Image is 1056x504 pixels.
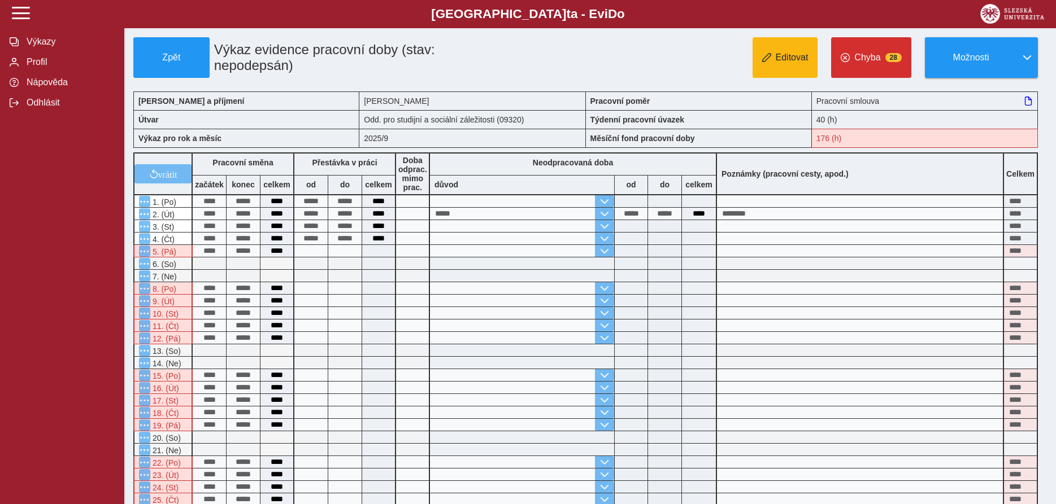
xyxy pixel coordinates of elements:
[150,309,179,318] span: 10. (St)
[533,158,613,167] b: Neodpracovaná doba
[150,334,181,343] span: 12. (Pá)
[608,7,617,21] span: D
[294,180,328,189] b: od
[138,115,159,124] b: Útvar
[133,37,210,78] button: Zpět
[139,469,150,480] button: Menu
[133,245,193,257] div: Po 6 hodinách nepřetržité práce je nutná přestávka v práci na jídlo a oddech v trvání nejméně 30 ...
[139,320,150,331] button: Menu
[139,295,150,306] button: Menu
[566,7,570,21] span: t
[150,483,179,492] span: 24. (St)
[139,283,150,294] button: Menu
[139,345,150,356] button: Menu
[133,419,193,431] div: Po 6 hodinách nepřetržité práce je nutná přestávka v práci na jídlo a oddech v trvání nejméně 30 ...
[854,52,880,63] span: Chyba
[139,444,150,455] button: Menu
[682,180,716,189] b: celkem
[150,471,179,480] span: 23. (Út)
[138,97,244,106] b: [PERSON_NAME] a příjmení
[133,382,193,394] div: Po 6 hodinách nepřetržité práce je nutná přestávka v práci na jídlo a oddech v trvání nejméně 30 ...
[831,37,911,78] button: Chyba28
[139,407,150,418] button: Menu
[150,297,175,306] span: 9. (Út)
[133,282,193,295] div: Po 6 hodinách nepřetržité práce je nutná přestávka v práci na jídlo a oddech v trvání nejméně 30 ...
[812,110,1038,129] div: 40 (h)
[133,456,193,468] div: Po 6 hodinách nepřetržité práce je nutná přestávka v práci na jídlo a oddech v trvání nejméně 30 ...
[150,347,181,356] span: 13. (So)
[150,446,181,455] span: 21. (Ne)
[133,406,193,419] div: Po 6 hodinách nepřetržité práce je nutná přestávka v práci na jídlo a oddech v trvání nejméně 30 ...
[359,110,585,129] div: Odd. pro studijní a sociální záležitosti (09320)
[139,246,150,257] button: Menu
[935,52,1007,63] span: Možnosti
[138,52,205,63] span: Zpět
[139,481,150,493] button: Menu
[150,322,179,331] span: 11. (Čt)
[328,180,362,189] b: do
[139,419,150,431] button: Menu
[23,57,115,67] span: Profil
[139,208,150,220] button: Menu
[139,221,150,232] button: Menu
[150,371,181,380] span: 15. (Po)
[150,210,175,219] span: 2. (Út)
[776,52,809,63] span: Editovat
[210,37,514,78] h1: Výkaz evidence pracovní doby (stav: nepodepsán)
[139,308,150,319] button: Menu
[23,37,115,47] span: Výkazy
[717,169,853,178] b: Poznámky (pracovní cesty, apod.)
[193,180,226,189] b: začátek
[139,196,150,207] button: Menu
[753,37,818,78] button: Editovat
[150,222,174,231] span: 3. (St)
[590,97,650,106] b: Pracovní poměr
[139,258,150,269] button: Menu
[139,270,150,282] button: Menu
[23,98,115,108] span: Odhlásit
[359,91,585,110] div: [PERSON_NAME]
[23,77,115,87] span: Nápověda
[359,129,585,148] div: 2025/9
[212,158,273,167] b: Pracovní směna
[150,433,181,442] span: 20. (So)
[227,180,260,189] b: konec
[34,7,1022,21] b: [GEOGRAPHIC_DATA] a - Evi
[398,156,427,192] b: Doba odprac. mimo prac.
[133,332,193,344] div: Po 6 hodinách nepřetržité práce je nutná přestávka v práci na jídlo a oddech v trvání nejméně 30 ...
[133,369,193,382] div: Po 6 hodinách nepřetržité práce je nutná přestávka v práci na jídlo a oddech v trvání nejméně 30 ...
[133,295,193,307] div: Po 6 hodinách nepřetržité práce je nutná přestávka v práci na jídlo a oddech v trvání nejméně 30 ...
[925,37,1016,78] button: Možnosti
[260,180,293,189] b: celkem
[812,91,1038,110] div: Pracovní smlouva
[150,396,179,405] span: 17. (St)
[150,235,175,244] span: 4. (Čt)
[139,382,150,393] button: Menu
[134,164,192,183] button: vrátit
[139,395,150,406] button: Menu
[133,394,193,406] div: Po 6 hodinách nepřetržité práce je nutná přestávka v práci na jídlo a oddech v trvání nejméně 30 ...
[590,134,695,143] b: Měsíční fond pracovní doby
[590,115,685,124] b: Týdenní pracovní úvazek
[150,198,176,207] span: 1. (Po)
[139,457,150,468] button: Menu
[139,370,150,381] button: Menu
[139,233,150,244] button: Menu
[133,468,193,481] div: Po 6 hodinách nepřetržité práce je nutná přestávka v práci na jídlo a oddech v trvání nejméně 30 ...
[133,481,193,493] div: Po 6 hodinách nepřetržité práce je nutná přestávka v práci na jídlo a oddech v trvání nejméně 30 ...
[133,307,193,319] div: Po 6 hodinách nepřetržité práce je nutná přestávka v práci na jídlo a oddech v trvání nejméně 30 ...
[150,284,176,293] span: 8. (Po)
[133,319,193,332] div: Po 6 hodinách nepřetržité práce je nutná přestávka v práci na jídlo a oddech v trvání nejméně 30 ...
[150,384,179,393] span: 16. (Út)
[617,7,625,21] span: o
[648,180,681,189] b: do
[885,53,902,62] span: 28
[158,169,177,178] span: vrátit
[150,421,181,430] span: 19. (Pá)
[150,260,176,269] span: 6. (So)
[1006,169,1035,178] b: Celkem
[812,129,1038,148] div: Fond pracovní doby (176 h) a součet hodin (188 h) se neshodují!
[138,134,221,143] b: Výkaz pro rok a měsíc
[150,458,181,467] span: 22. (Po)
[150,409,179,418] span: 18. (Čt)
